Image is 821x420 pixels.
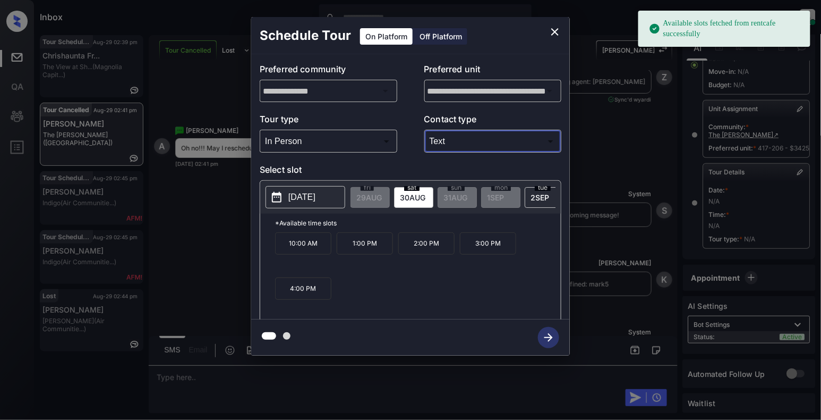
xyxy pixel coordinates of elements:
[649,14,802,44] div: Available slots fetched from rentcafe successfully
[360,28,413,45] div: On Platform
[424,63,562,80] p: Preferred unit
[260,63,397,80] p: Preferred community
[394,187,433,208] div: date-select
[266,186,345,208] button: [DATE]
[427,132,559,150] div: Text
[414,28,467,45] div: Off Platform
[260,113,397,130] p: Tour type
[525,187,564,208] div: date-select
[544,21,566,43] button: close
[275,232,331,255] p: 10:00 AM
[535,184,551,191] span: tue
[398,232,455,255] p: 2:00 PM
[288,191,315,204] p: [DATE]
[262,132,395,150] div: In Person
[337,232,393,255] p: 1:00 PM
[260,163,561,180] p: Select slot
[531,193,549,202] span: 2 SEP
[460,232,516,255] p: 3:00 PM
[400,193,425,202] span: 30 AUG
[251,17,360,54] h2: Schedule Tour
[532,324,566,351] button: btn-next
[424,113,562,130] p: Contact type
[404,184,420,191] span: sat
[275,214,561,232] p: *Available time slots
[275,278,331,300] p: 4:00 PM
